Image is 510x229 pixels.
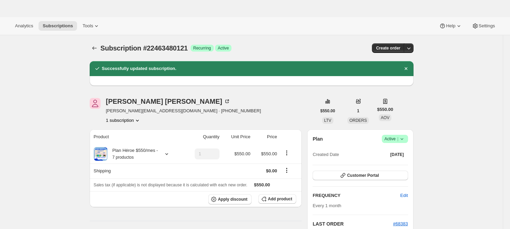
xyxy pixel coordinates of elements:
div: Plan Héroe $550/mes - [107,147,158,161]
span: Edit [400,192,408,199]
a: #68383 [393,221,408,226]
button: Product actions [281,149,292,157]
span: Customer Portal [347,173,379,178]
span: $550.00 [234,151,250,156]
button: Help [435,21,466,31]
span: Every 1 month [313,203,341,208]
button: #68383 [393,220,408,227]
button: $550.00 [316,106,339,116]
span: Help [446,23,455,29]
span: $550.00 [377,106,393,113]
button: Create order [372,43,404,53]
th: Price [252,129,279,144]
th: Quantity [183,129,222,144]
button: Tools [78,21,104,31]
span: Subscription #22463480121 [101,44,188,52]
h2: LAST ORDER [313,220,393,227]
button: Apply discount [208,194,252,204]
span: $550.00 [320,108,335,114]
iframe: Intercom live chat [487,199,503,215]
span: Active [385,135,405,142]
button: Subscriptions [39,21,77,31]
button: Analytics [11,21,37,31]
span: 1 [357,108,359,114]
h2: Successfully updated subscription. [102,65,177,72]
button: Shipping actions [281,167,292,174]
div: [PERSON_NAME] [PERSON_NAME] [106,98,230,105]
span: [DATE] [390,152,404,157]
span: Subscriptions [43,23,73,29]
h2: FREQUENCY [313,192,400,199]
span: ERIKA REYES BOLANOS [90,98,101,109]
span: LTV [324,118,331,123]
span: $0.00 [266,168,277,173]
button: Product actions [106,117,141,124]
th: Shipping [90,163,183,178]
span: Settings [479,23,495,29]
span: Created Date [313,151,339,158]
img: product img [94,147,107,161]
button: [DATE] [386,150,408,159]
span: $550.00 [254,182,270,187]
button: Add product [258,194,296,204]
span: Analytics [15,23,33,29]
h2: Plan [313,135,323,142]
span: AOV [381,115,389,120]
span: $550.00 [261,151,277,156]
button: 1 [353,106,363,116]
span: ORDERS [349,118,367,123]
span: Tools [82,23,93,29]
th: Product [90,129,183,144]
span: Add product [268,196,292,202]
span: | [397,136,398,142]
small: 7 productos [112,155,134,160]
button: Edit [396,190,412,201]
button: Settings [468,21,499,31]
span: [PERSON_NAME][EMAIL_ADDRESS][DOMAIN_NAME] · [PHONE_NUMBER] [106,108,261,114]
button: Subscriptions [90,43,99,53]
span: Apply discount [218,197,247,202]
span: Create order [376,45,400,51]
button: Dismiss notification [401,64,411,73]
span: Active [218,45,229,51]
span: Recurring [193,45,211,51]
span: Sales tax (if applicable) is not displayed because it is calculated with each new order. [94,183,247,187]
button: Customer Portal [313,171,408,180]
th: Unit Price [222,129,253,144]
